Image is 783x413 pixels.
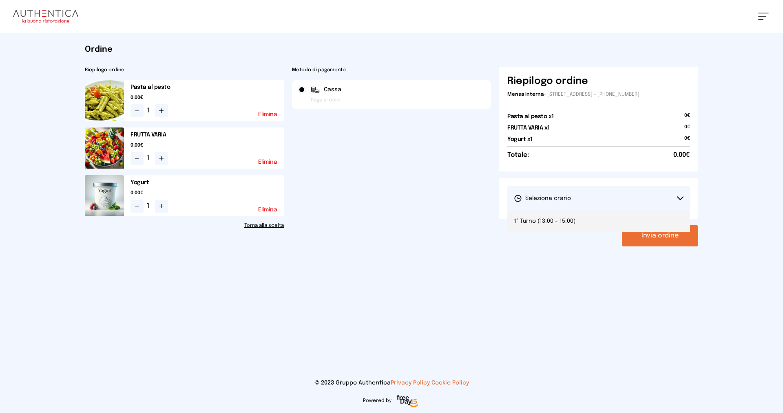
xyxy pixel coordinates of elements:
button: Invia ordine [622,225,698,246]
button: Seleziona orario [507,186,690,211]
span: Seleziona orario [514,194,571,202]
img: logo-freeday.3e08031.png [395,393,420,410]
p: © 2023 Gruppo Authentica [13,379,770,387]
span: 1° Turno (13:00 - 15:00) [514,217,575,225]
a: Privacy Policy [391,380,430,386]
a: Cookie Policy [431,380,469,386]
span: Powered by [363,398,391,404]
